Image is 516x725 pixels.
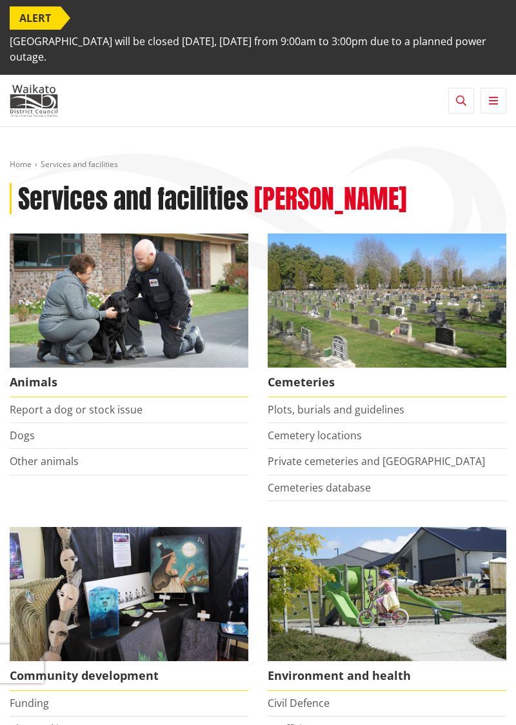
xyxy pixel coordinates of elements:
[10,6,61,30] span: ALERT
[10,696,49,710] a: Funding
[268,661,506,691] span: Environment and health
[10,233,248,397] a: Waikato District Council Animal Control team Animals
[10,368,248,397] span: Animals
[10,527,248,691] a: Matariki Travelling Suitcase Art Exhibition Community development
[268,527,506,691] a: New housing in Pokeno Environment and health
[268,696,330,710] a: Civil Defence
[268,527,506,661] img: New housing in Pokeno
[268,233,506,368] img: Huntly Cemetery
[268,481,371,495] a: Cemeteries database
[268,233,506,397] a: Huntly Cemetery Cemeteries
[10,402,143,417] a: Report a dog or stock issue
[18,183,248,214] h1: Services and facilities
[10,30,506,68] span: [GEOGRAPHIC_DATA] will be closed [DATE], [DATE] from 9:00am to 3:00pm due to a planned power outage.
[10,233,248,368] img: Animal Control
[10,84,58,117] img: Waikato District Council - Te Kaunihera aa Takiwaa o Waikato
[10,454,79,468] a: Other animals
[254,183,407,214] h2: [PERSON_NAME]
[10,661,248,691] span: Community development
[268,428,362,442] a: Cemetery locations
[10,428,35,442] a: Dogs
[268,402,404,417] a: Plots, burials and guidelines
[10,159,32,170] a: Home
[268,454,485,468] a: Private cemeteries and [GEOGRAPHIC_DATA]
[268,368,506,397] span: Cemeteries
[10,527,248,661] img: Matariki Travelling Suitcase Art Exhibition
[10,159,506,170] nav: breadcrumb
[41,159,118,170] span: Services and facilities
